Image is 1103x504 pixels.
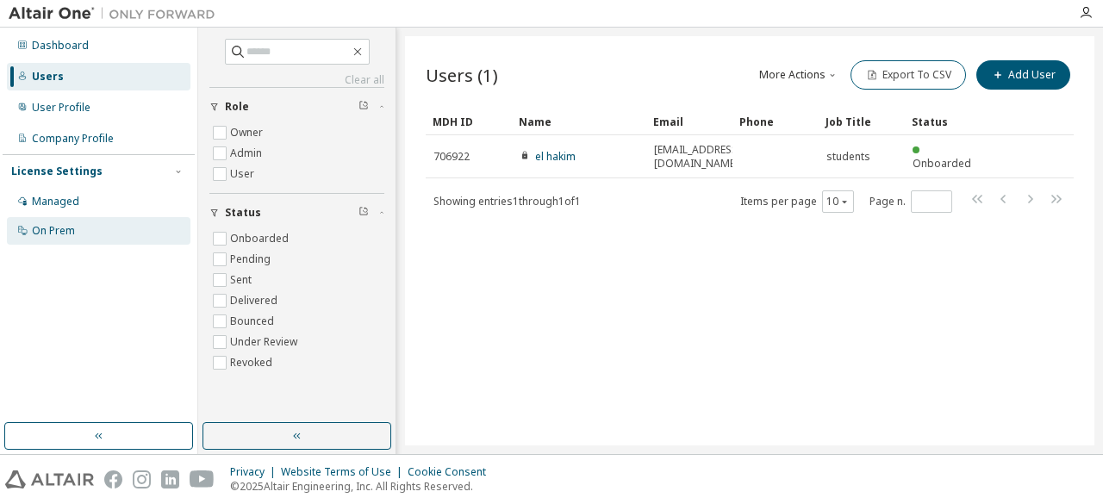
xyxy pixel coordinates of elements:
[230,270,255,290] label: Sent
[913,156,971,171] span: Onboarded
[230,479,496,494] p: © 2025 Altair Engineering, Inc. All Rights Reserved.
[519,108,639,135] div: Name
[161,470,179,488] img: linkedin.svg
[9,5,224,22] img: Altair One
[433,150,470,164] span: 706922
[757,60,840,90] button: More Actions
[869,190,952,213] span: Page n.
[32,39,89,53] div: Dashboard
[230,465,281,479] div: Privacy
[32,132,114,146] div: Company Profile
[5,470,94,488] img: altair_logo.svg
[826,195,850,208] button: 10
[32,195,79,208] div: Managed
[358,206,369,220] span: Clear filter
[408,465,496,479] div: Cookie Consent
[230,164,258,184] label: User
[739,108,812,135] div: Phone
[32,70,64,84] div: Users
[433,108,505,135] div: MDH ID
[230,228,292,249] label: Onboarded
[209,73,384,87] a: Clear all
[32,224,75,238] div: On Prem
[230,311,277,332] label: Bounced
[230,352,276,373] label: Revoked
[230,249,274,270] label: Pending
[912,108,984,135] div: Status
[209,88,384,126] button: Role
[653,108,726,135] div: Email
[230,143,265,164] label: Admin
[225,206,261,220] span: Status
[740,190,854,213] span: Items per page
[32,101,90,115] div: User Profile
[851,60,966,90] button: Export To CSV
[535,149,576,164] a: el hakim
[433,194,581,208] span: Showing entries 1 through 1 of 1
[209,194,384,232] button: Status
[190,470,215,488] img: youtube.svg
[225,100,249,114] span: Role
[358,100,369,114] span: Clear filter
[230,122,266,143] label: Owner
[976,60,1070,90] button: Add User
[826,108,898,135] div: Job Title
[426,63,498,87] span: Users (1)
[826,150,870,164] span: students
[104,470,122,488] img: facebook.svg
[133,470,151,488] img: instagram.svg
[654,143,741,171] span: [EMAIL_ADDRESS][DOMAIN_NAME]
[11,165,103,178] div: License Settings
[281,465,408,479] div: Website Terms of Use
[230,290,281,311] label: Delivered
[230,332,301,352] label: Under Review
